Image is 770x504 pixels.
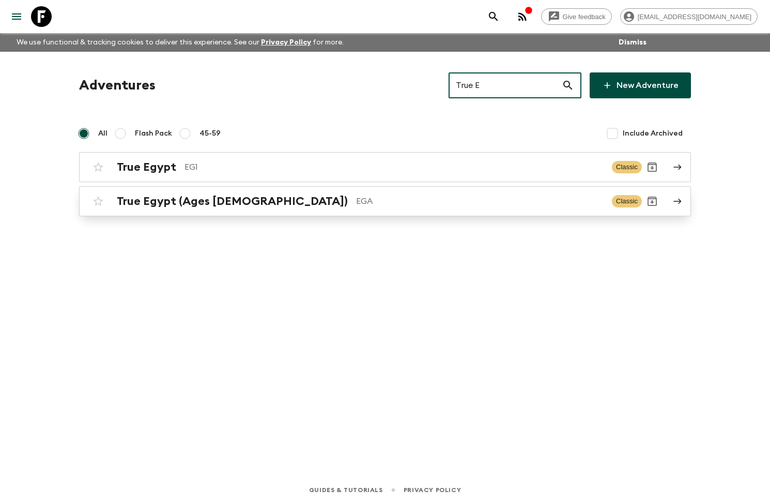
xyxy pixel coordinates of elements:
span: Give feedback [557,13,611,21]
input: e.g. AR1, Argentina [449,71,562,100]
a: Give feedback [541,8,612,25]
span: Flash Pack [135,128,172,139]
h2: True Egypt (Ages [DEMOGRAPHIC_DATA]) [117,195,348,208]
h2: True Egypt [117,160,176,174]
button: Dismiss [616,35,649,50]
div: [EMAIL_ADDRESS][DOMAIN_NAME] [620,8,758,25]
a: Privacy Policy [404,484,461,496]
a: True EgyptEG1ClassicArchive [79,152,691,182]
h1: Adventures [79,75,156,96]
span: 45-59 [199,128,221,139]
button: Archive [642,191,663,212]
button: menu [6,6,27,27]
span: Include Archived [623,128,683,139]
a: Privacy Policy [261,39,311,46]
p: EG1 [184,161,604,173]
button: search adventures [483,6,504,27]
a: Guides & Tutorials [309,484,383,496]
p: We use functional & tracking cookies to deliver this experience. See our for more. [12,33,348,52]
button: Archive [642,157,663,177]
span: [EMAIL_ADDRESS][DOMAIN_NAME] [632,13,757,21]
span: Classic [612,161,642,173]
p: EGA [356,195,604,207]
span: Classic [612,195,642,207]
a: True Egypt (Ages [DEMOGRAPHIC_DATA])EGAClassicArchive [79,186,691,216]
a: New Adventure [590,72,691,98]
span: All [98,128,107,139]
